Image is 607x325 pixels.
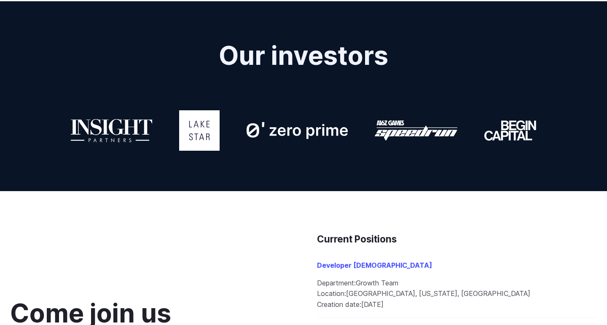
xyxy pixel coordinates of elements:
li: [DATE] [317,299,597,310]
h3: Current Positions [317,232,597,247]
li: Growth Team [317,278,597,289]
span: Creation date: [317,300,361,309]
li: [GEOGRAPHIC_DATA], [US_STATE], [GEOGRAPHIC_DATA] [317,288,597,299]
span: Department: [317,279,356,287]
h2: Our investors [219,42,388,70]
span: Location: [317,289,346,298]
a: Developer [DEMOGRAPHIC_DATA] [317,261,432,269]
